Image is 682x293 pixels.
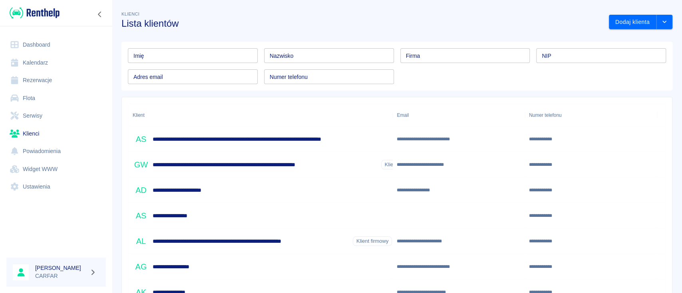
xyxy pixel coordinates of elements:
div: AG [133,258,149,275]
div: Numer telefonu [529,104,561,126]
a: Kalendarz [6,54,106,72]
a: Ustawienia [6,178,106,196]
button: Zwiń nawigację [94,9,106,20]
p: CARFAR [35,272,86,280]
span: Klient firmowy [353,238,392,245]
a: Klienci [6,125,106,143]
a: Dashboard [6,36,106,54]
div: Klient [133,104,145,126]
div: Klient [129,104,393,126]
a: Powiadomienia [6,142,106,160]
h6: [PERSON_NAME] [35,264,86,272]
span: Klient firmowy [382,161,420,168]
div: Numer telefonu [525,104,657,126]
h3: Lista klientów [121,18,602,29]
a: Flota [6,89,106,107]
div: GW [133,156,149,173]
span: Klienci [121,12,139,16]
a: Widget WWW [6,160,106,178]
a: Renthelp logo [6,6,60,20]
button: drop-down [656,15,672,29]
div: AD [133,182,149,199]
div: AS [133,207,149,224]
a: Rezerwacje [6,71,106,89]
img: Renthelp logo [10,6,60,20]
div: AL [133,233,149,250]
button: Dodaj klienta [609,15,656,29]
div: Email [393,104,525,126]
div: Email [397,104,409,126]
a: Serwisy [6,107,106,125]
div: AS [133,131,149,147]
